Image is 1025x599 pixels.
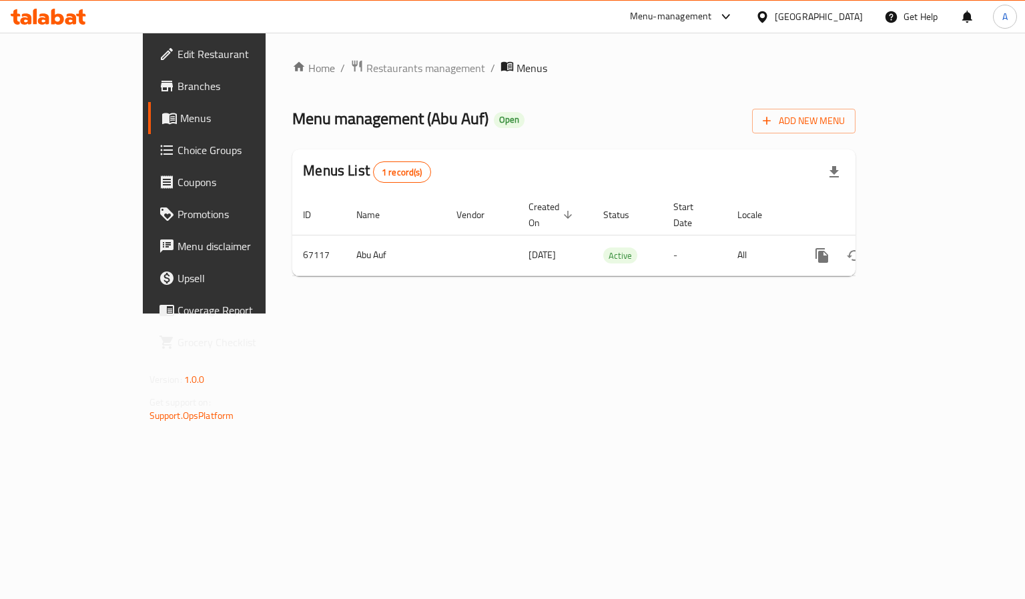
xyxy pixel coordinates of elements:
div: Menu-management [630,9,712,25]
td: All [727,235,795,275]
td: Abu Auf [346,235,446,275]
span: Version: [149,371,182,388]
a: Support.OpsPlatform [149,407,234,424]
span: Branches [178,78,304,94]
span: Add New Menu [763,113,845,129]
div: Total records count [373,161,431,183]
td: 67117 [292,235,346,275]
a: Menu disclaimer [148,230,314,262]
span: Open [494,114,525,125]
span: Coverage Report [178,302,304,318]
th: Actions [795,195,945,235]
span: Active [603,248,637,263]
a: Menus [148,102,314,134]
span: Menus [517,60,547,76]
span: Menus [180,110,304,126]
td: - [663,235,727,275]
span: [DATE] [529,246,556,263]
span: Edit Restaurant [178,46,304,62]
a: Edit Restaurant [148,38,314,70]
nav: breadcrumb [292,59,856,77]
div: Export file [818,156,850,188]
a: Branches [148,70,314,102]
a: Coverage Report [148,294,314,326]
button: more [806,239,838,271]
li: / [490,60,495,76]
span: Menu management ( Abu Auf ) [292,103,488,133]
span: 1.0.0 [184,371,205,388]
a: Promotions [148,198,314,230]
span: Locale [737,207,779,223]
a: Coupons [148,166,314,198]
a: Restaurants management [350,59,485,77]
span: Upsell [178,270,304,286]
span: Coupons [178,174,304,190]
a: Choice Groups [148,134,314,166]
li: / [340,60,345,76]
span: Menu disclaimer [178,238,304,254]
a: Grocery Checklist [148,326,314,358]
a: Home [292,60,335,76]
span: Vendor [456,207,502,223]
span: Get support on: [149,394,211,411]
span: Promotions [178,206,304,222]
span: ID [303,207,328,223]
div: Active [603,247,637,263]
a: Upsell [148,262,314,294]
h2: Menus List [303,161,430,183]
span: Start Date [673,199,711,231]
span: Grocery Checklist [178,334,304,350]
div: [GEOGRAPHIC_DATA] [775,9,863,24]
button: Change Status [838,239,870,271]
span: Choice Groups [178,142,304,158]
span: A [1002,9,1008,24]
span: 1 record(s) [374,166,430,179]
div: Open [494,112,525,128]
span: Status [603,207,647,223]
span: Name [356,207,397,223]
button: Add New Menu [752,109,856,133]
span: Created On [529,199,577,231]
table: enhanced table [292,195,945,276]
span: Restaurants management [366,60,485,76]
